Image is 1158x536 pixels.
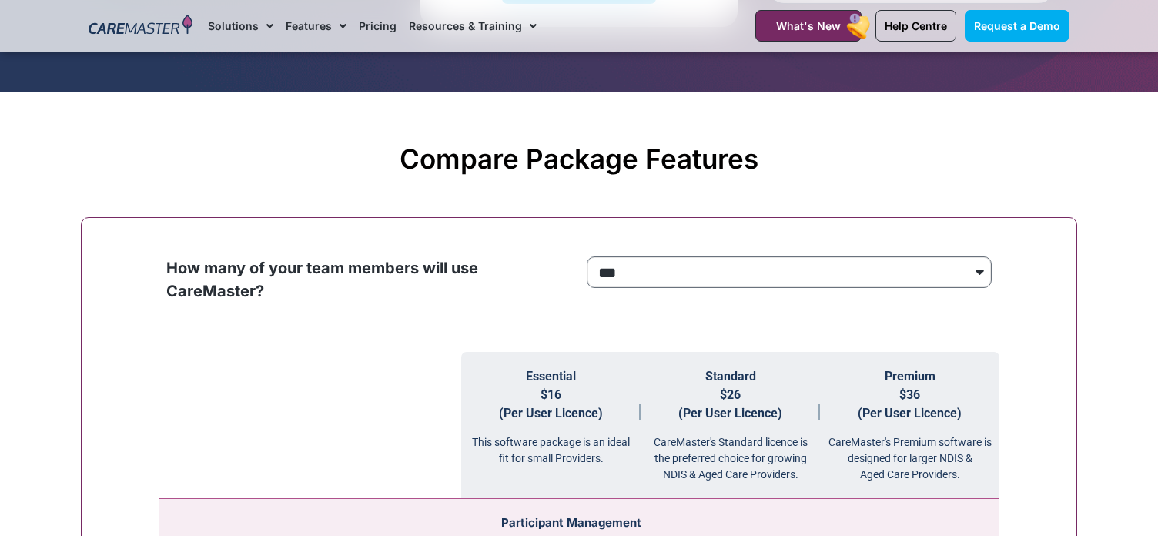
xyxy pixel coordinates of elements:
[499,387,603,420] span: $16 (Per User Licence)
[89,142,1069,175] h2: Compare Package Features
[858,387,962,420] span: $36 (Per User Licence)
[875,10,956,42] a: Help Centre
[885,19,947,32] span: Help Centre
[776,19,841,32] span: What's New
[820,352,999,499] th: Premium
[166,256,571,303] p: How many of your team members will use CareMaster?
[755,10,862,42] a: What's New
[678,387,782,420] span: $26 (Per User Licence)
[461,423,641,467] div: This software package is an ideal fit for small Providers.
[820,423,999,483] div: CareMaster's Premium software is designed for larger NDIS & Aged Care Providers.
[965,10,1069,42] a: Request a Demo
[89,15,192,38] img: CareMaster Logo
[461,352,641,499] th: Essential
[501,515,641,530] span: Participant Management
[974,19,1060,32] span: Request a Demo
[641,352,820,499] th: Standard
[641,423,820,483] div: CareMaster's Standard licence is the preferred choice for growing NDIS & Aged Care Providers.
